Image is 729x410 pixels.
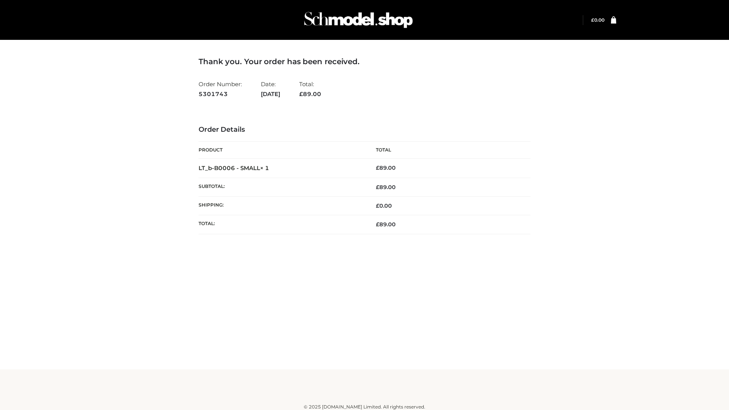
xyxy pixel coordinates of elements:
span: £ [299,90,303,98]
strong: 5301743 [199,89,242,99]
th: Total: [199,215,364,234]
span: £ [376,221,379,228]
strong: LT_b-B0006 - SMALL [199,164,269,172]
span: £ [376,184,379,191]
img: Schmodel Admin 964 [301,5,415,35]
th: Product [199,142,364,159]
li: Date: [261,77,280,101]
a: £0.00 [591,17,604,23]
span: £ [376,202,379,209]
th: Shipping: [199,197,364,215]
span: 89.00 [376,184,396,191]
span: £ [376,164,379,171]
bdi: 89.00 [376,164,396,171]
strong: × 1 [260,164,269,172]
span: £ [591,17,594,23]
bdi: 0.00 [591,17,604,23]
li: Total: [299,77,321,101]
strong: [DATE] [261,89,280,99]
h3: Order Details [199,126,530,134]
th: Subtotal: [199,178,364,196]
th: Total [364,142,530,159]
span: 89.00 [376,221,396,228]
span: 89.00 [299,90,321,98]
bdi: 0.00 [376,202,392,209]
li: Order Number: [199,77,242,101]
h3: Thank you. Your order has been received. [199,57,530,66]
